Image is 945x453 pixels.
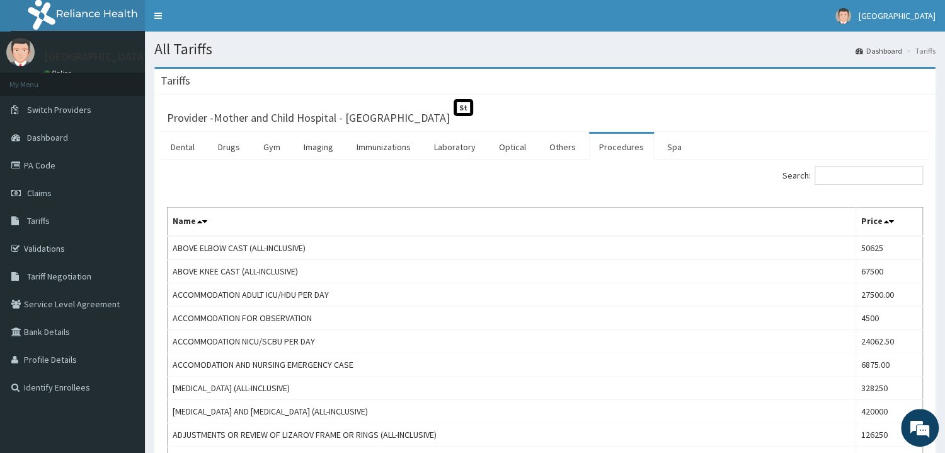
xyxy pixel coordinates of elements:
[903,45,936,56] li: Tariffs
[346,134,421,160] a: Immunizations
[207,6,237,37] div: Minimize live chat window
[168,400,856,423] td: [MEDICAL_DATA] AND [MEDICAL_DATA] (ALL-INCLUSIVE)
[454,99,473,116] span: St
[161,75,190,86] h3: Tariffs
[66,71,212,87] div: Chat with us now
[168,353,856,377] td: ACCOMODATION AND NURSING EMERGENCY CASE
[6,38,35,66] img: User Image
[856,208,922,237] th: Price
[856,423,922,447] td: 126250
[44,51,148,62] p: [GEOGRAPHIC_DATA]
[23,63,51,95] img: d_794563401_company_1708531726252_794563401
[856,283,922,307] td: 27500.00
[27,215,50,226] span: Tariffs
[168,260,856,283] td: ABOVE KNEE CAST (ALL-INCLUSIVE)
[168,423,856,447] td: ADJUSTMENTS OR REVIEW OF LIZAROV FRAME OR RINGS (ALL-INCLUSIVE)
[161,134,205,160] a: Dental
[208,134,250,160] a: Drugs
[835,8,851,24] img: User Image
[168,236,856,260] td: ABOVE ELBOW CAST (ALL-INCLUSIVE)
[168,208,856,237] th: Name
[539,134,586,160] a: Others
[657,134,692,160] a: Spa
[154,41,936,57] h1: All Tariffs
[856,45,902,56] a: Dashboard
[589,134,654,160] a: Procedures
[856,307,922,330] td: 4500
[253,134,290,160] a: Gym
[168,283,856,307] td: ACCOMMODATION ADULT ICU/HDU PER DAY
[424,134,486,160] a: Laboratory
[856,236,922,260] td: 50625
[168,330,856,353] td: ACCOMMODATION NICU/SCBU PER DAY
[168,307,856,330] td: ACCOMMODATION FOR OBSERVATION
[856,353,922,377] td: 6875.00
[27,271,91,282] span: Tariff Negotiation
[856,260,922,283] td: 67500
[167,112,450,124] h3: Provider - Mother and Child Hospital - [GEOGRAPHIC_DATA]
[489,134,536,160] a: Optical
[856,400,922,423] td: 420000
[859,10,936,21] span: [GEOGRAPHIC_DATA]
[44,69,74,78] a: Online
[294,134,343,160] a: Imaging
[782,166,923,185] label: Search:
[27,104,91,115] span: Switch Providers
[856,330,922,353] td: 24062.50
[815,166,923,185] input: Search:
[168,377,856,400] td: [MEDICAL_DATA] (ALL-INCLUSIVE)
[27,187,52,199] span: Claims
[6,311,240,355] textarea: Type your message and hit 'Enter'
[856,377,922,400] td: 328250
[73,142,174,269] span: We're online!
[27,132,68,143] span: Dashboard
